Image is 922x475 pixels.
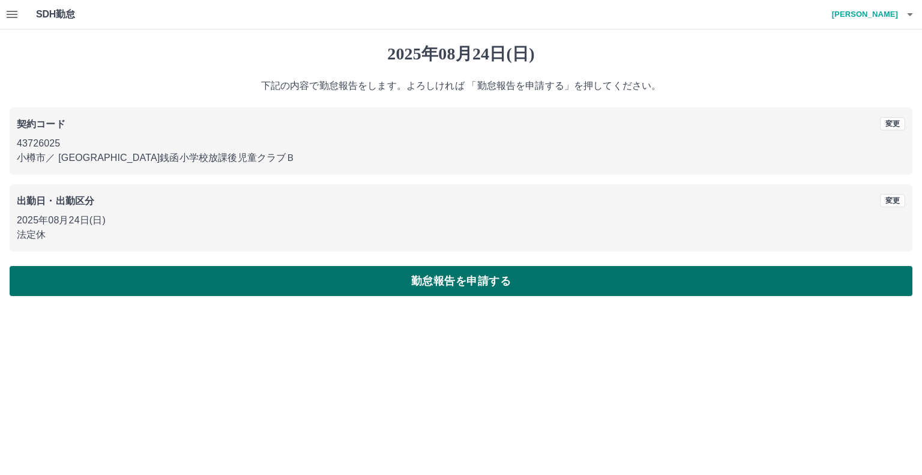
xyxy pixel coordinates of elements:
[17,119,65,129] b: 契約コード
[880,194,905,207] button: 変更
[17,151,905,165] p: 小樽市 ／ [GEOGRAPHIC_DATA]銭函小学校放課後児童クラブＢ
[880,117,905,130] button: 変更
[17,136,905,151] p: 43726025
[10,44,912,64] h1: 2025年08月24日(日)
[10,266,912,296] button: 勤怠報告を申請する
[17,228,905,242] p: 法定休
[17,196,94,206] b: 出勤日・出勤区分
[17,213,905,228] p: 2025年08月24日(日)
[10,79,912,93] p: 下記の内容で勤怠報告をします。よろしければ 「勤怠報告を申請する」を押してください。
